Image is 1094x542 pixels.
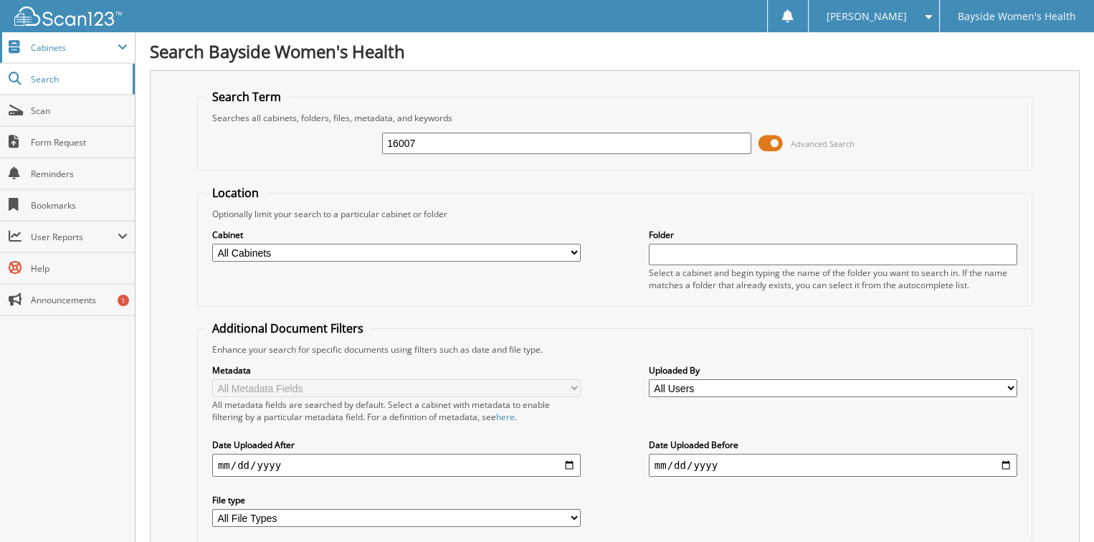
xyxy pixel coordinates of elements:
[649,454,1017,477] input: end
[150,39,1080,63] h1: Search Bayside Women's Health
[212,494,581,506] label: File type
[31,199,128,211] span: Bookmarks
[212,229,581,241] label: Cabinet
[649,229,1017,241] label: Folder
[31,105,128,117] span: Scan
[212,439,581,451] label: Date Uploaded After
[827,12,907,21] span: [PERSON_NAME]
[212,454,581,477] input: start
[958,12,1076,21] span: Bayside Women's Health
[31,42,118,54] span: Cabinets
[31,136,128,148] span: Form Request
[31,73,125,85] span: Search
[31,231,118,243] span: User Reports
[205,185,266,201] legend: Location
[1022,473,1094,542] iframe: Chat Widget
[205,112,1024,124] div: Searches all cabinets, folders, files, metadata, and keywords
[31,168,128,180] span: Reminders
[496,411,515,423] a: here
[14,6,122,26] img: scan123-logo-white.svg
[791,138,855,149] span: Advanced Search
[212,399,581,423] div: All metadata fields are searched by default. Select a cabinet with metadata to enable filtering b...
[205,208,1024,220] div: Optionally limit your search to a particular cabinet or folder
[205,89,288,105] legend: Search Term
[212,364,581,376] label: Metadata
[649,267,1017,291] div: Select a cabinet and begin typing the name of the folder you want to search in. If the name match...
[649,364,1017,376] label: Uploaded By
[118,295,129,306] div: 1
[205,320,371,336] legend: Additional Document Filters
[31,294,128,306] span: Announcements
[205,343,1024,356] div: Enhance your search for specific documents using filters such as date and file type.
[31,262,128,275] span: Help
[649,439,1017,451] label: Date Uploaded Before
